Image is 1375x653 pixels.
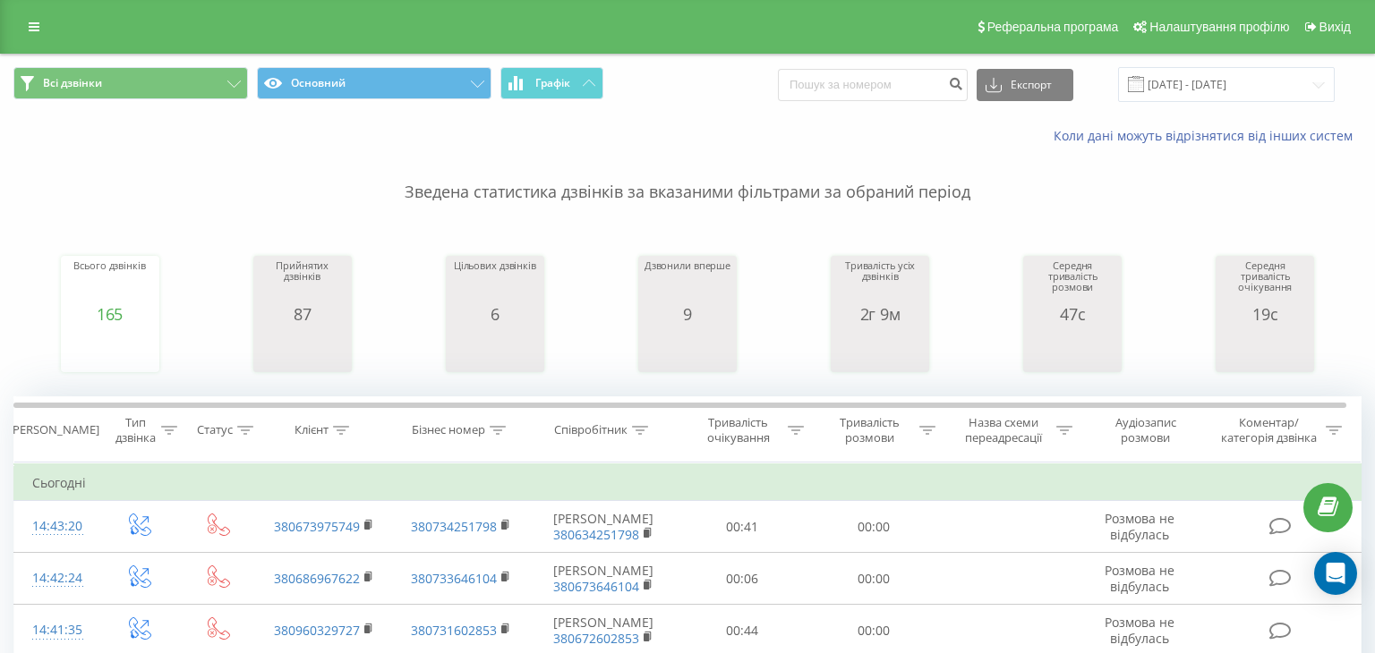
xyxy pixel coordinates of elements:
span: Розмова не відбулась [1105,510,1174,543]
span: Всі дзвінки [43,76,102,90]
button: Всі дзвінки [13,67,248,99]
div: Назва схеми переадресації [956,415,1052,445]
a: 380673975749 [274,518,360,535]
td: [PERSON_NAME] [529,501,677,553]
div: 87 [258,305,347,323]
div: 165 [73,305,145,323]
button: Основний [257,67,491,99]
td: Сьогодні [14,465,1362,501]
div: Середня тривалість очікування [1220,260,1310,305]
a: Коли дані можуть відрізнятися вiд інших систем [1054,127,1362,144]
div: Середня тривалість розмови [1028,260,1117,305]
div: 14:43:20 [32,509,81,544]
div: 14:42:24 [32,561,81,596]
a: 380634251798 [553,526,639,543]
div: 14:41:35 [32,613,81,648]
span: Графік [535,77,570,89]
div: Open Intercom Messenger [1314,552,1357,595]
button: Експорт [977,69,1073,101]
a: 380673646104 [553,578,639,595]
div: Бізнес номер [412,423,485,438]
div: Тривалість усіх дзвінків [835,260,925,305]
div: 9 [645,305,730,323]
span: Розмова не відбулась [1105,562,1174,595]
div: Аудіозапис розмови [1093,415,1199,445]
td: 00:41 [677,501,808,553]
div: Співробітник [554,423,628,438]
div: Всього дзвінків [73,260,145,305]
div: [PERSON_NAME] [9,423,99,438]
td: 00:06 [677,553,808,605]
div: 47с [1028,305,1117,323]
div: Коментар/категорія дзвінка [1217,415,1321,445]
span: Вихід [1319,20,1351,34]
a: 380672602853 [553,630,639,647]
span: Розмова не відбулась [1105,614,1174,647]
a: 380734251798 [411,518,497,535]
div: 6 [454,305,536,323]
p: Зведена статистика дзвінків за вказаними фільтрами за обраний період [13,145,1362,204]
a: 380686967622 [274,570,360,587]
div: Статус [197,423,233,438]
span: Налаштування профілю [1149,20,1289,34]
span: Реферальна програма [987,20,1119,34]
a: 380733646104 [411,570,497,587]
a: 380731602853 [411,622,497,639]
button: Графік [500,67,603,99]
td: 00:00 [808,553,940,605]
td: 00:00 [808,501,940,553]
div: Тип дзвінка [114,415,157,445]
td: [PERSON_NAME] [529,553,677,605]
div: 2г 9м [835,305,925,323]
input: Пошук за номером [778,69,968,101]
div: Дзвонили вперше [645,260,730,305]
div: Клієнт [295,423,329,438]
div: Тривалість розмови [824,415,915,445]
div: Цільових дзвінків [454,260,536,305]
div: 19с [1220,305,1310,323]
a: 380960329727 [274,622,360,639]
div: Тривалість очікування [693,415,783,445]
div: Прийнятих дзвінків [258,260,347,305]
